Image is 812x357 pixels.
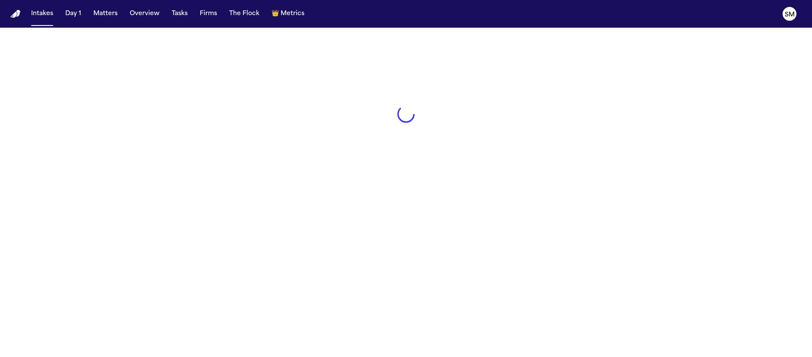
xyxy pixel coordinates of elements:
img: Finch Logo [10,10,21,18]
button: Matters [90,6,121,22]
button: Overview [126,6,163,22]
button: Firms [196,6,221,22]
button: The Flock [226,6,263,22]
button: Intakes [28,6,57,22]
button: Day 1 [62,6,85,22]
a: Home [10,10,21,18]
button: crownMetrics [268,6,308,22]
button: Tasks [168,6,191,22]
